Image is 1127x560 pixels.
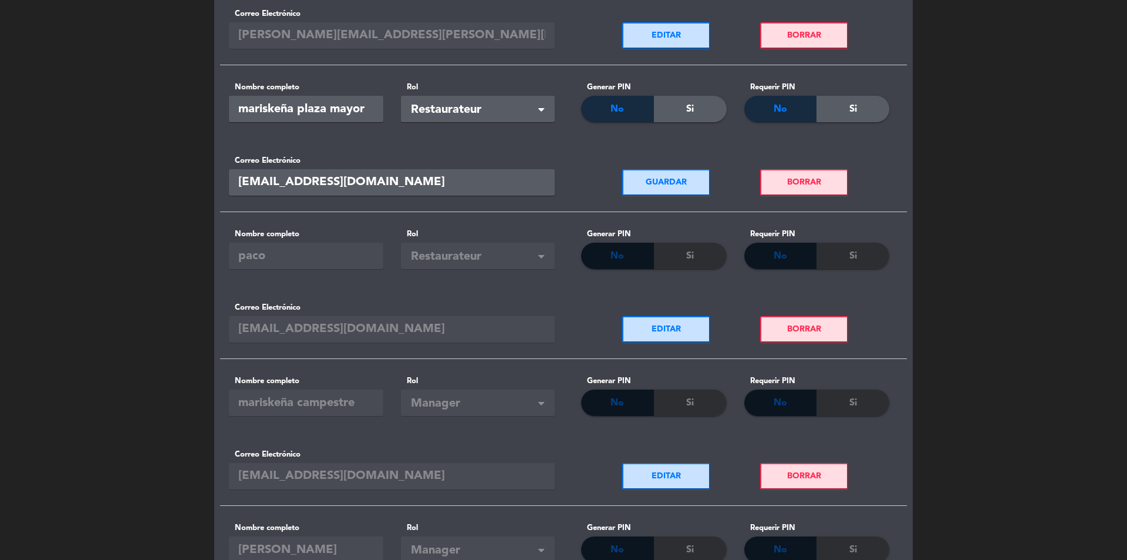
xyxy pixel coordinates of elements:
input: Correo Electrónico [229,22,555,49]
input: Nombre completo [229,96,383,122]
span: Restaurateur [411,247,549,267]
label: Rol [401,228,555,240]
span: No [610,395,624,411]
button: BORRAR [760,22,848,49]
input: Correo Electrónico [229,316,555,343]
div: Generar PIN [581,81,727,93]
span: No [774,102,787,117]
label: Rol [401,375,555,387]
input: Correo Electrónico [229,169,555,196]
input: Nombre completo [229,390,383,416]
label: Correo Electrónico [229,301,555,314]
label: Nombre completo [229,81,383,93]
div: Generar PIN [581,522,727,534]
span: Si [686,542,694,558]
div: Requerir PIN [744,228,890,240]
input: Nombre completo [229,243,383,269]
span: Si [849,102,857,117]
span: Si [686,395,694,411]
span: Si [686,102,694,117]
span: Manager [411,394,549,414]
div: Requerir PIN [744,375,890,387]
div: Requerir PIN [744,522,890,534]
label: Correo Electrónico [229,8,555,20]
span: No [774,249,787,264]
span: Si [849,395,857,411]
label: Nombre completo [229,228,383,240]
div: Requerir PIN [744,81,890,93]
span: No [610,542,624,558]
input: Correo Electrónico [229,463,555,489]
span: Si [849,542,857,558]
span: No [774,395,787,411]
label: Rol [401,81,555,93]
div: Generar PIN [581,228,727,240]
span: Restaurateur [411,100,549,120]
span: No [610,249,624,264]
button: BORRAR [760,463,848,489]
button: EDITAR [622,316,710,343]
div: Generar PIN [581,375,727,387]
label: Correo Electrónico [229,155,555,167]
span: Si [686,249,694,264]
label: Nombre completo [229,375,383,387]
button: EDITAR [622,463,710,489]
button: BORRAR [760,316,848,343]
span: No [610,102,624,117]
label: Nombre completo [229,522,383,534]
label: Rol [401,522,555,534]
button: EDITAR [622,22,710,49]
button: BORRAR [760,169,848,196]
button: GUARDAR [622,169,710,196]
label: Correo Electrónico [229,448,555,461]
span: No [774,542,787,558]
span: Si [849,249,857,264]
